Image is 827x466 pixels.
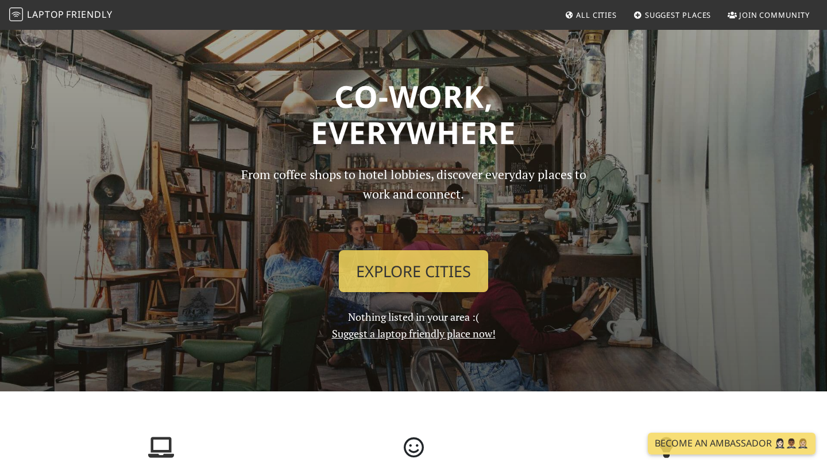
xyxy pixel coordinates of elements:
a: Join Community [723,5,814,25]
a: LaptopFriendly LaptopFriendly [9,5,113,25]
a: Explore Cities [339,250,488,293]
div: Nothing listed in your area :( [224,165,603,342]
a: Suggest Places [629,5,716,25]
a: All Cities [560,5,621,25]
h1: Co-work, Everywhere [41,78,786,151]
a: Suggest a laptop friendly place now! [332,327,496,340]
span: Suggest Places [645,10,712,20]
p: From coffee shops to hotel lobbies, discover everyday places to work and connect. [231,165,596,241]
span: Friendly [66,8,112,21]
a: Become an Ambassador 🤵🏻‍♀️🤵🏾‍♂️🤵🏼‍♀️ [648,433,816,455]
img: LaptopFriendly [9,7,23,21]
span: All Cities [576,10,617,20]
span: Laptop [27,8,64,21]
span: Join Community [739,10,810,20]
